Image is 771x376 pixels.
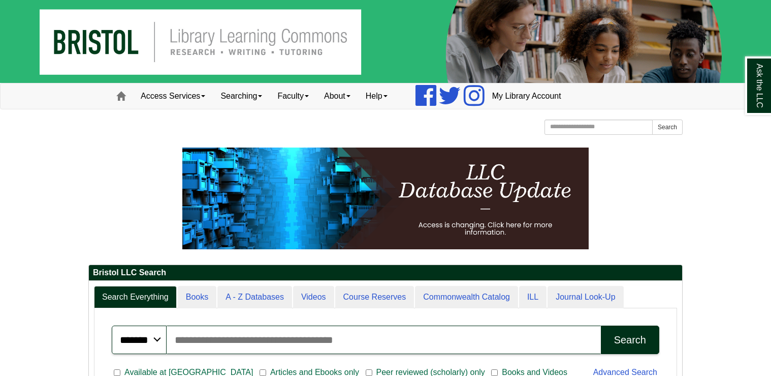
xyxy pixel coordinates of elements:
[182,148,589,249] img: HTML tutorial
[614,334,646,346] div: Search
[213,83,270,109] a: Searching
[652,120,683,135] button: Search
[485,83,569,109] a: My Library Account
[217,286,292,309] a: A - Z Databases
[133,83,213,109] a: Access Services
[94,286,177,309] a: Search Everything
[316,83,358,109] a: About
[178,286,216,309] a: Books
[548,286,623,309] a: Journal Look-Up
[415,286,518,309] a: Commonwealth Catalog
[601,326,659,354] button: Search
[358,83,395,109] a: Help
[293,286,334,309] a: Videos
[89,265,682,281] h2: Bristol LLC Search
[519,286,547,309] a: ILL
[270,83,316,109] a: Faculty
[335,286,414,309] a: Course Reserves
